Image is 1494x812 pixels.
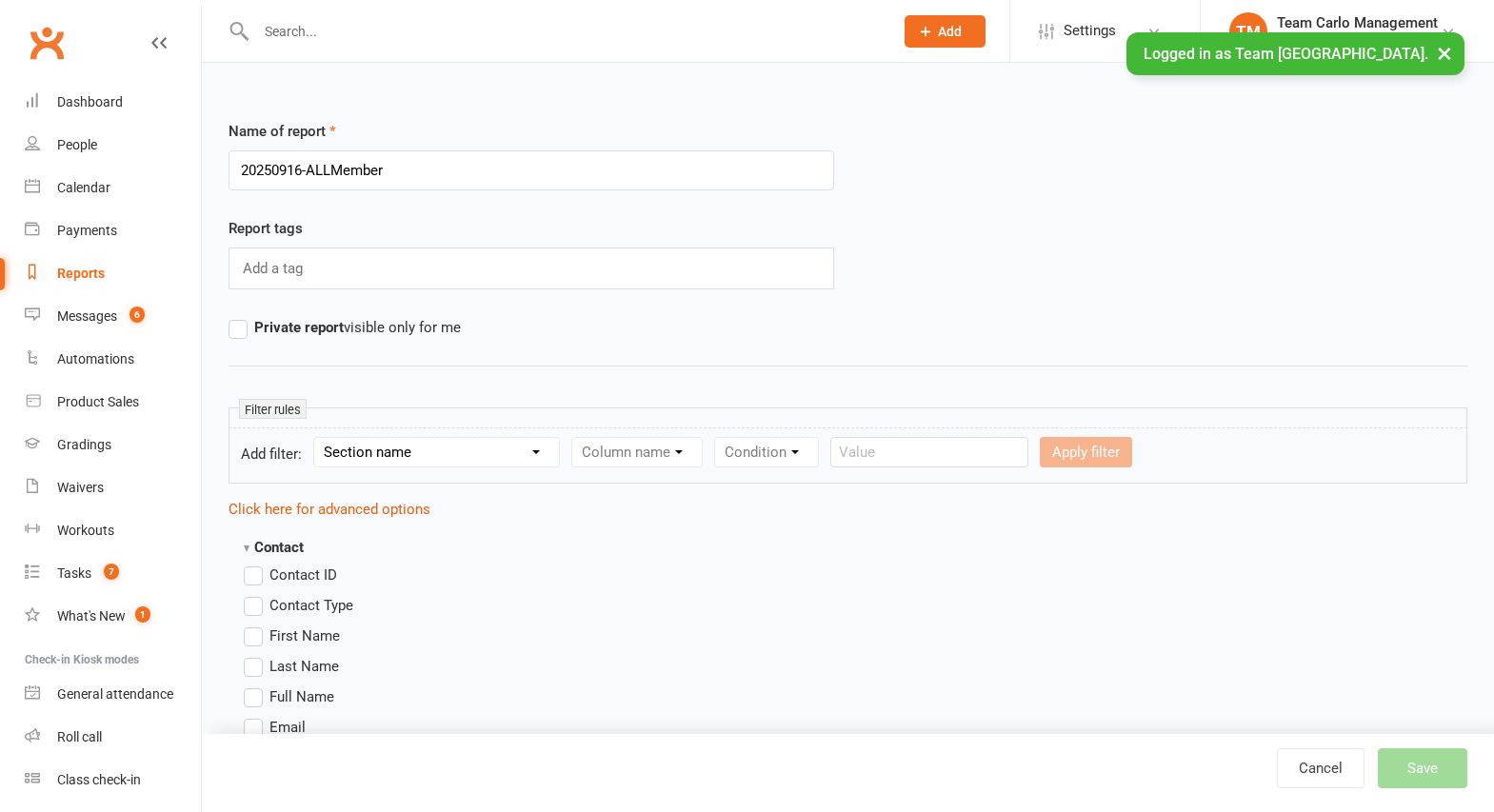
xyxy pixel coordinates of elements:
div: Gradings [57,437,111,452]
div: Team [GEOGRAPHIC_DATA] [1277,31,1441,49]
form: Add filter: [229,427,1467,484]
a: General attendance kiosk mode [25,673,201,716]
div: Automations [57,351,134,366]
div: Tasks [57,565,91,581]
input: Value [830,437,1028,467]
div: Waivers [57,480,104,495]
div: General attendance [57,686,173,702]
div: Messages [57,308,117,324]
a: Roll call [25,716,201,759]
span: First Name [269,624,340,644]
span: Contact ID [269,564,337,584]
a: Gradings [25,424,201,466]
label: Report tags [229,217,303,240]
a: Class kiosk mode [25,759,201,802]
a: Workouts [25,509,201,552]
strong: Contact [244,539,304,556]
span: 1 [135,606,150,623]
div: Dashboard [57,94,123,109]
input: Add a tag [241,256,309,281]
span: Logged in as Team [GEOGRAPHIC_DATA]. [1144,45,1428,63]
div: Payments [57,223,117,238]
a: Cancel [1277,748,1365,788]
div: Team Carlo Management [1277,14,1441,31]
label: Name of report [229,120,336,143]
a: Dashboard [25,81,201,124]
div: Class check-in [57,772,141,787]
span: Settings [1064,10,1116,52]
span: Contact Type [269,594,353,614]
div: Roll call [57,729,102,744]
span: Last Name [269,655,339,675]
div: What's New [57,608,126,624]
span: 7 [104,564,119,580]
a: Waivers [25,466,201,509]
span: Full Name [269,685,334,705]
a: Reports [25,252,201,295]
span: Email [269,716,306,736]
a: Product Sales [25,381,201,424]
a: Calendar [25,167,201,209]
span: Add [938,24,962,39]
input: Search... [250,18,880,45]
div: Workouts [57,523,114,538]
span: 6 [129,307,145,323]
a: Clubworx [23,19,70,67]
a: Automations [25,338,201,381]
div: People [57,137,97,152]
div: Product Sales [57,394,139,409]
a: What's New1 [25,595,201,638]
a: Payments [25,209,201,252]
small: Filter rules [239,399,307,419]
a: Messages 6 [25,295,201,338]
div: Reports [57,266,105,281]
button: × [1427,32,1462,73]
div: Calendar [57,180,110,195]
a: Tasks 7 [25,552,201,595]
a: People [25,124,201,167]
a: Click here for advanced options [229,501,430,518]
button: Add [905,15,986,48]
div: TM [1229,12,1267,50]
strong: Private report [254,319,344,336]
span: visible only for me [254,316,461,336]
